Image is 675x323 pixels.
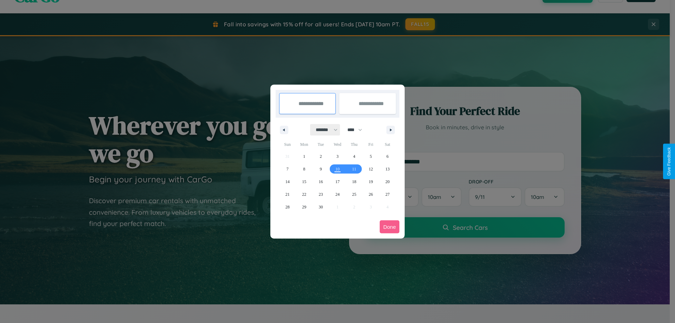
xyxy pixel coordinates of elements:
[313,188,329,201] button: 23
[320,163,322,175] span: 9
[313,139,329,150] span: Tue
[362,139,379,150] span: Fri
[335,175,340,188] span: 17
[313,163,329,175] button: 9
[329,188,346,201] button: 24
[302,188,306,201] span: 22
[320,150,322,163] span: 2
[362,163,379,175] button: 12
[379,163,396,175] button: 13
[369,188,373,201] span: 26
[380,220,399,233] button: Done
[329,163,346,175] button: 10
[303,150,305,163] span: 1
[302,175,306,188] span: 15
[279,201,296,213] button: 28
[385,163,390,175] span: 13
[279,175,296,188] button: 14
[313,175,329,188] button: 16
[379,139,396,150] span: Sat
[362,188,379,201] button: 26
[296,163,312,175] button: 8
[285,201,290,213] span: 28
[313,201,329,213] button: 30
[346,163,362,175] button: 11
[303,163,305,175] span: 8
[369,175,373,188] span: 19
[369,163,373,175] span: 12
[329,150,346,163] button: 3
[279,139,296,150] span: Sun
[336,150,339,163] span: 3
[346,175,362,188] button: 18
[285,175,290,188] span: 14
[385,175,390,188] span: 20
[302,201,306,213] span: 29
[287,163,289,175] span: 7
[346,188,362,201] button: 25
[379,150,396,163] button: 6
[335,188,340,201] span: 24
[352,188,356,201] span: 25
[352,163,356,175] span: 11
[335,163,340,175] span: 10
[370,150,372,163] span: 5
[296,150,312,163] button: 1
[329,139,346,150] span: Wed
[296,139,312,150] span: Mon
[379,175,396,188] button: 20
[285,188,290,201] span: 21
[319,175,323,188] span: 16
[319,201,323,213] span: 30
[386,150,388,163] span: 6
[313,150,329,163] button: 2
[362,175,379,188] button: 19
[362,150,379,163] button: 5
[346,150,362,163] button: 4
[379,188,396,201] button: 27
[353,150,355,163] span: 4
[319,188,323,201] span: 23
[296,175,312,188] button: 15
[667,147,671,176] div: Give Feedback
[296,188,312,201] button: 22
[296,201,312,213] button: 29
[385,188,390,201] span: 27
[352,175,356,188] span: 18
[279,163,296,175] button: 7
[346,139,362,150] span: Thu
[329,175,346,188] button: 17
[279,188,296,201] button: 21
